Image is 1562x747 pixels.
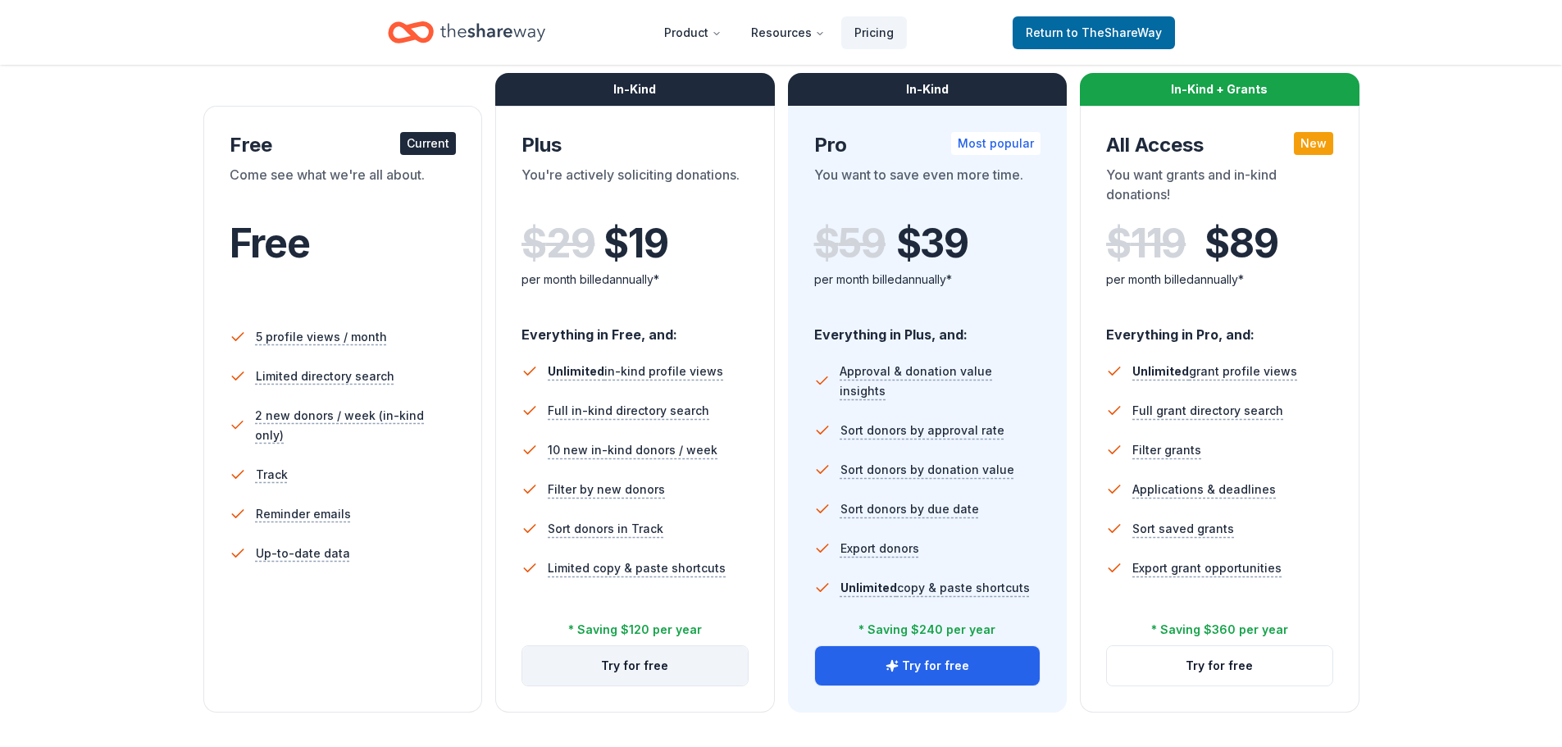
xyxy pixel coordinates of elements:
span: Unlimited [1132,364,1189,378]
span: Export grant opportunities [1132,558,1282,578]
div: All Access [1106,132,1333,158]
span: Track [256,465,288,485]
span: 5 profile views / month [256,327,387,347]
span: grant profile views [1132,364,1297,378]
span: Unlimited [840,581,897,594]
div: * Saving $360 per year [1151,620,1288,640]
button: Try for free [815,646,1041,686]
button: Try for free [522,646,748,686]
div: Come see what we're all about. [230,165,457,211]
span: Sort donors by due date [840,499,979,519]
button: Resources [738,16,838,49]
span: Full grant directory search [1132,401,1283,421]
span: Reminder emails [256,504,351,524]
span: 2 new donors / week (in-kind only) [255,406,456,445]
span: Export donors [840,539,919,558]
div: Free [230,132,457,158]
span: Sort saved grants [1132,519,1234,539]
span: 10 new in-kind donors / week [548,440,717,460]
span: Unlimited [548,364,604,378]
span: $ 19 [603,221,667,266]
div: Everything in Pro, and: [1106,311,1333,345]
span: Approval & donation value insights [840,362,1041,401]
button: Product [651,16,735,49]
div: Current [400,132,456,155]
span: Full in-kind directory search [548,401,709,421]
div: Everything in Plus, and: [814,311,1041,345]
span: in-kind profile views [548,364,723,378]
span: Sort donors by donation value [840,460,1014,480]
div: You're actively soliciting donations. [521,165,749,211]
div: * Saving $120 per year [568,620,702,640]
span: Sort donors in Track [548,519,663,539]
span: Return [1026,23,1162,43]
a: Pricing [841,16,907,49]
span: Applications & deadlines [1132,480,1276,499]
div: * Saving $240 per year [858,620,995,640]
span: Up-to-date data [256,544,350,563]
span: Filter grants [1132,440,1201,460]
button: Try for free [1107,646,1332,686]
span: Sort donors by approval rate [840,421,1004,440]
div: Most popular [951,132,1041,155]
span: Filter by new donors [548,480,665,499]
div: Pro [814,132,1041,158]
div: You want grants and in-kind donations! [1106,165,1333,211]
div: New [1294,132,1333,155]
span: $ 39 [896,221,968,266]
div: per month billed annually* [814,270,1041,289]
span: Free [230,219,310,267]
div: In-Kind [495,73,775,106]
span: Limited directory search [256,367,394,386]
a: Returnto TheShareWay [1013,16,1175,49]
div: per month billed annually* [521,270,749,289]
div: Everything in Free, and: [521,311,749,345]
div: In-Kind [788,73,1068,106]
div: You want to save even more time. [814,165,1041,211]
div: Plus [521,132,749,158]
div: In-Kind + Grants [1080,73,1359,106]
nav: Main [651,13,907,52]
div: per month billed annually* [1106,270,1333,289]
a: Home [388,13,545,52]
span: copy & paste shortcuts [840,581,1030,594]
span: to TheShareWay [1067,25,1162,39]
span: $ 89 [1205,221,1277,266]
span: Limited copy & paste shortcuts [548,558,726,578]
